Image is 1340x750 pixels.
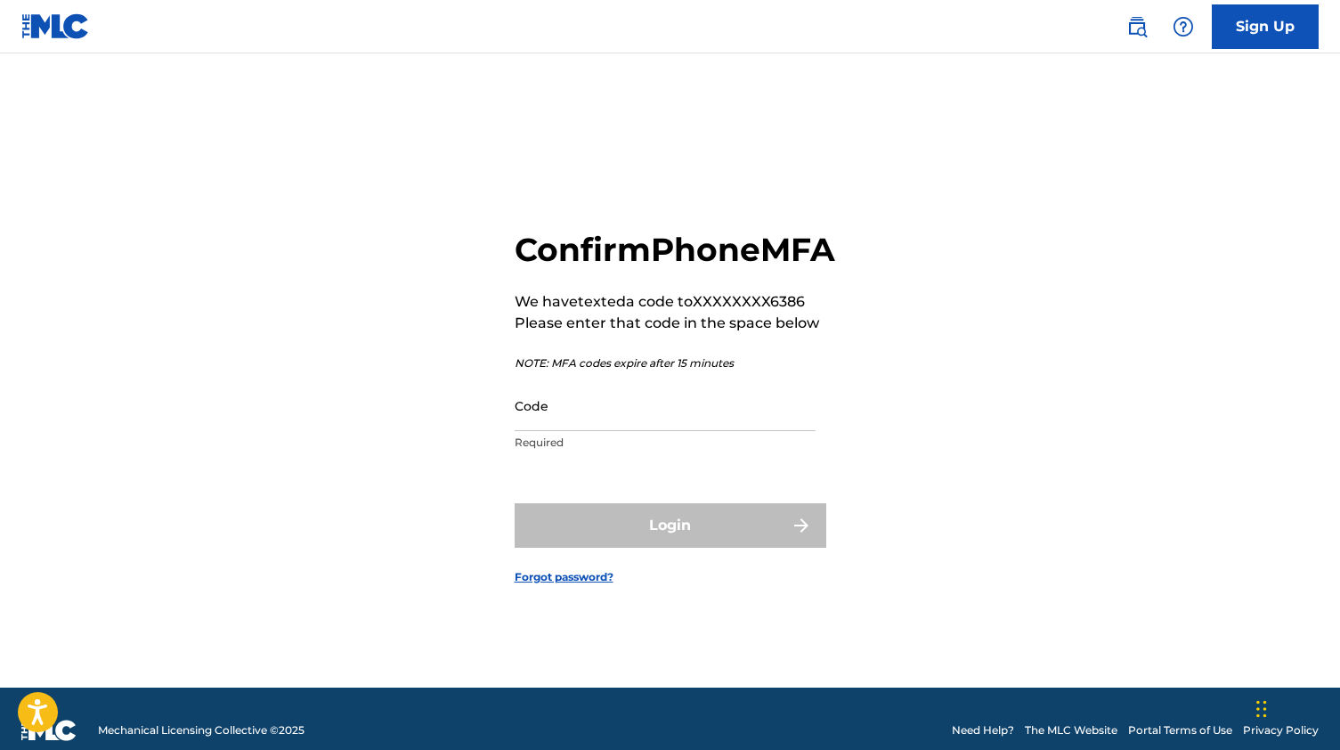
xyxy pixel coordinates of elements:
p: NOTE: MFA codes expire after 15 minutes [515,355,835,371]
span: Mechanical Licensing Collective © 2025 [98,722,305,738]
div: Help [1165,9,1201,45]
img: help [1173,16,1194,37]
a: Forgot password? [515,569,613,585]
img: search [1126,16,1148,37]
div: Drag [1256,682,1267,736]
p: We have texted a code to XXXXXXXX6386 [515,291,835,313]
a: Sign Up [1212,4,1319,49]
img: logo [21,720,77,741]
a: Portal Terms of Use [1128,722,1232,738]
a: The MLC Website [1025,722,1117,738]
iframe: Chat Widget [1251,664,1340,750]
h2: Confirm Phone MFA [515,230,835,270]
p: Please enter that code in the space below [515,313,835,334]
a: Public Search [1119,9,1155,45]
img: MLC Logo [21,13,90,39]
a: Need Help? [952,722,1014,738]
p: Required [515,435,816,451]
a: Privacy Policy [1243,722,1319,738]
